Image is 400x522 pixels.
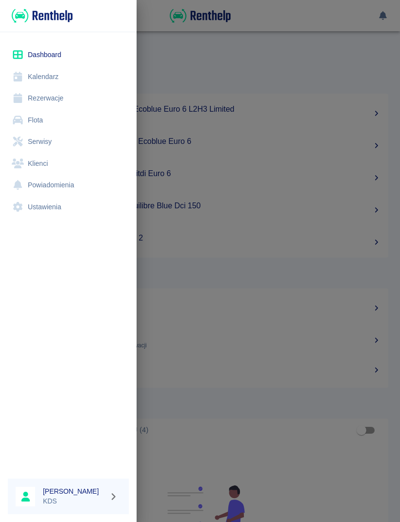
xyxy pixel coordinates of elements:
h6: [PERSON_NAME] [43,486,105,496]
a: Ustawienia [8,196,129,218]
a: Dashboard [8,44,129,66]
a: Serwisy [8,131,129,153]
a: Renthelp logo [8,8,73,24]
img: Renthelp logo [12,8,73,24]
a: Powiadomienia [8,174,129,196]
a: Rezerwacje [8,87,129,109]
p: KDS [43,496,105,506]
a: Kalendarz [8,66,129,88]
a: Flota [8,109,129,131]
a: Klienci [8,153,129,175]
